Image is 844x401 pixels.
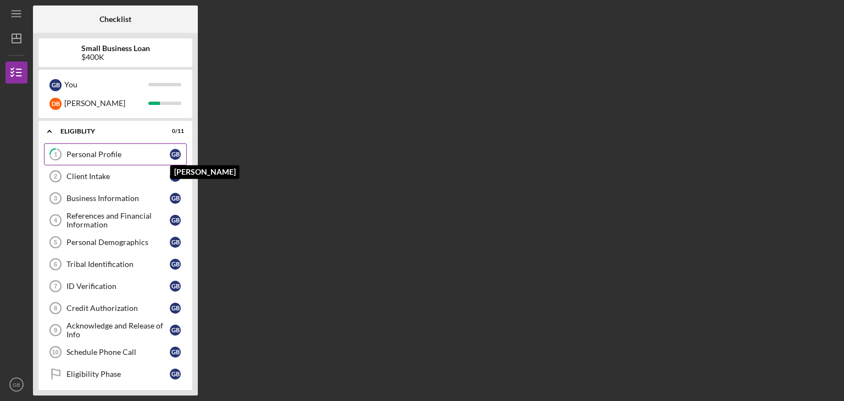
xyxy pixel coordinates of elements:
tspan: 10 [52,349,58,355]
div: [PERSON_NAME] [64,94,148,113]
a: 3Business InformationGB [44,187,187,209]
div: References and Financial Information [66,211,170,229]
a: 9Acknowledge and Release of InfoGB [44,319,187,341]
button: GB [5,374,27,396]
a: 7ID VerificationGB [44,275,187,297]
b: Checklist [99,15,131,24]
div: Business Information [66,194,170,203]
a: 2Client IntakeGB [44,165,187,187]
div: Eligibility Phase [66,370,170,378]
tspan: 9 [54,327,57,333]
div: 0 / 11 [164,128,184,135]
div: D B [49,98,62,110]
div: Acknowledge and Release of Info [66,321,170,339]
div: G B [170,171,181,182]
div: $400K [81,53,150,62]
div: G B [170,149,181,160]
tspan: 2 [54,173,57,180]
div: G B [170,347,181,358]
tspan: 6 [54,261,57,268]
tspan: 1 [54,151,57,158]
a: 10Schedule Phone CallGB [44,341,187,363]
a: 5Personal DemographicsGB [44,231,187,253]
div: Tribal Identification [66,260,170,269]
tspan: 5 [54,239,57,246]
div: Personal Demographics [66,238,170,247]
div: G B [49,79,62,91]
tspan: 3 [54,195,57,202]
a: Eligibility PhaseGB [44,363,187,385]
div: G B [170,369,181,380]
div: G B [170,215,181,226]
div: Personal Profile [66,150,170,159]
div: Eligiblity [60,128,157,135]
div: You [64,75,148,94]
div: Schedule Phone Call [66,348,170,357]
div: Credit Authorization [66,304,170,313]
tspan: 8 [54,305,57,311]
div: ID Verification [66,282,170,291]
div: G B [170,281,181,292]
tspan: 4 [54,217,58,224]
div: G B [170,237,181,248]
text: GB [13,382,20,388]
tspan: 7 [54,283,57,289]
div: G B [170,325,181,336]
b: Small Business Loan [81,44,150,53]
a: 8Credit AuthorizationGB [44,297,187,319]
div: G B [170,259,181,270]
div: Client Intake [66,172,170,181]
div: G B [170,193,181,204]
a: 6Tribal IdentificationGB [44,253,187,275]
a: 4References and Financial InformationGB [44,209,187,231]
div: G B [170,303,181,314]
a: 1Personal ProfileGB[PERSON_NAME] [44,143,187,165]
